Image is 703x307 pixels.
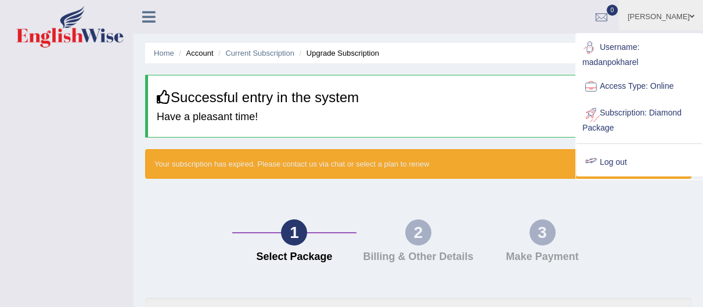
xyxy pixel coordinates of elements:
h4: Select Package [238,251,351,263]
a: Home [154,49,174,57]
h4: Billing & Other Details [362,251,475,263]
a: Username: madanpokharel [576,34,702,73]
div: 1 [281,219,307,245]
a: Access Type: Online [576,73,702,100]
li: Upgrade Subscription [297,48,379,59]
h4: Have a pleasant time! [157,111,682,123]
div: 2 [405,219,431,245]
div: Your subscription has expired. Please contact us via chat or select a plan to renew [145,149,691,179]
span: 0 [607,5,618,16]
a: Subscription: Diamond Package [576,100,702,139]
a: Log out [576,149,702,176]
div: 3 [529,219,556,245]
h3: Successful entry in the system [157,90,682,105]
h4: Make Payment [486,251,599,263]
a: Current Subscription [225,49,294,57]
li: Account [176,48,213,59]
